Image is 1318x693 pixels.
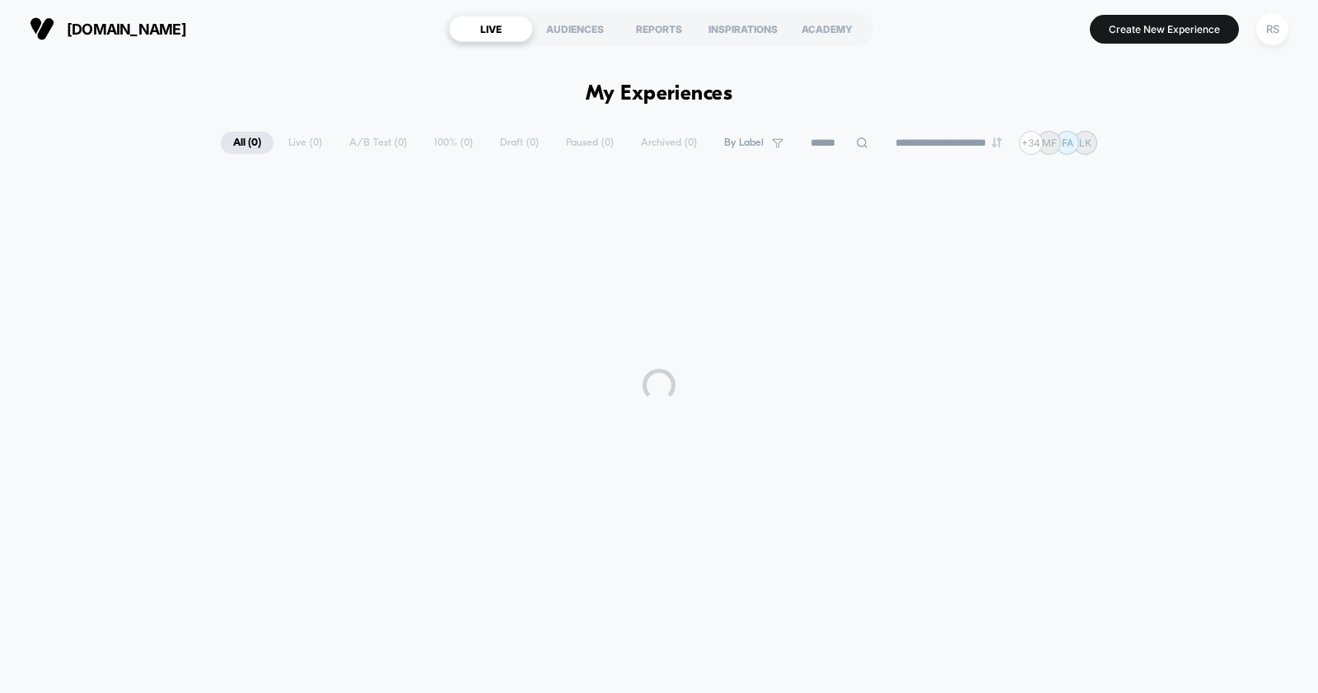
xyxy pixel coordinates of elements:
[724,137,764,149] span: By Label
[25,16,191,42] button: [DOMAIN_NAME]
[30,16,54,41] img: Visually logo
[1090,15,1239,44] button: Create New Experience
[701,16,785,42] div: INSPIRATIONS
[586,82,733,106] h1: My Experiences
[617,16,701,42] div: REPORTS
[992,137,1002,147] img: end
[785,16,869,42] div: ACADEMY
[67,21,186,38] span: [DOMAIN_NAME]
[221,132,273,154] span: All ( 0 )
[1251,12,1293,46] button: RS
[1042,137,1057,149] p: MF
[1019,131,1043,155] div: + 34
[1062,137,1073,149] p: FA
[449,16,533,42] div: LIVE
[1079,137,1091,149] p: LK
[533,16,617,42] div: AUDIENCES
[1256,13,1288,45] div: RS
